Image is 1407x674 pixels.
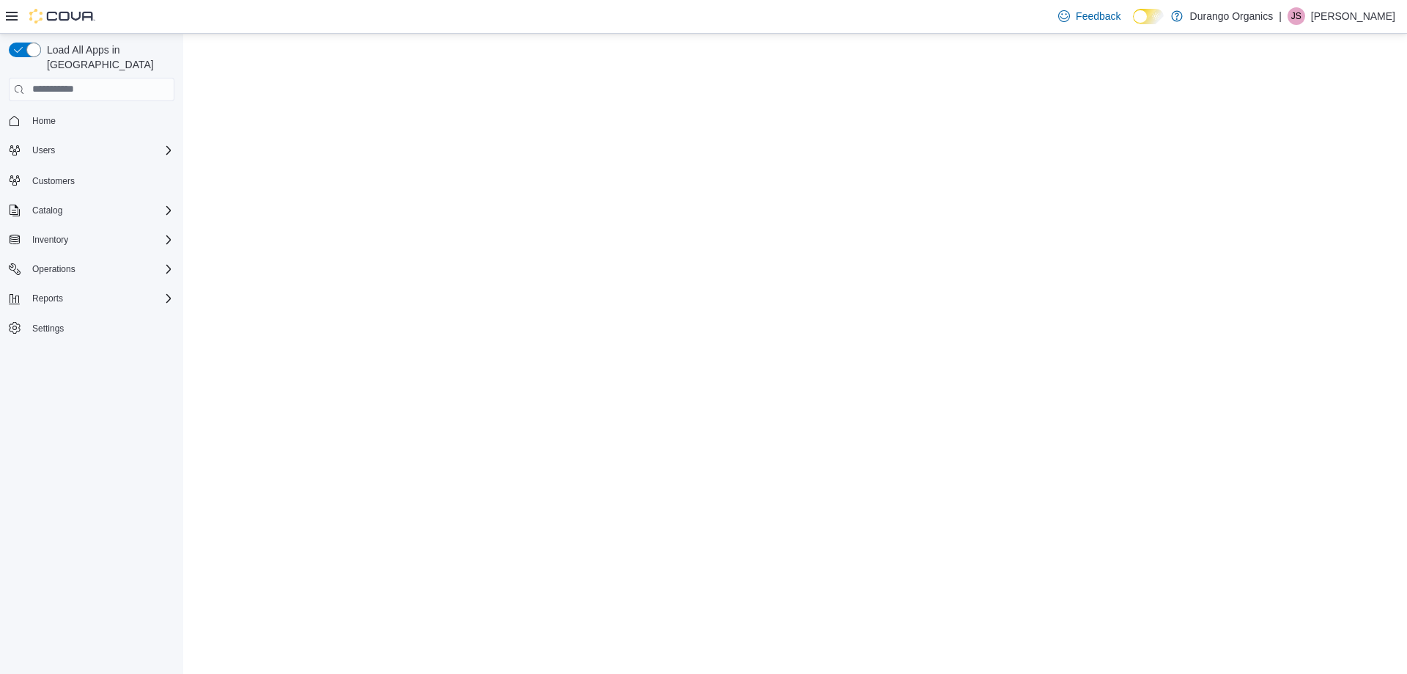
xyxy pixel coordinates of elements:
span: Feedback [1076,9,1120,23]
button: Customers [3,169,180,191]
button: Reports [26,290,69,307]
span: Home [26,111,174,130]
span: Reports [26,290,174,307]
button: Operations [3,259,180,279]
input: Dark Mode [1133,9,1164,24]
span: Operations [26,260,174,278]
button: Catalog [26,202,68,219]
span: Dark Mode [1133,24,1134,25]
span: JS [1291,7,1301,25]
img: Cova [29,9,95,23]
button: Inventory [3,230,180,250]
span: Inventory [32,234,68,246]
span: Users [26,142,174,159]
span: Settings [26,319,174,337]
nav: Complex example [9,104,174,377]
div: Jordan Soodsma [1288,7,1305,25]
span: Users [32,144,55,156]
span: Catalog [32,205,62,216]
span: Customers [26,171,174,189]
span: Load All Apps in [GEOGRAPHIC_DATA] [41,43,174,72]
span: Home [32,115,56,127]
span: Catalog [26,202,174,219]
a: Home [26,112,62,130]
span: Operations [32,263,75,275]
p: [PERSON_NAME] [1311,7,1395,25]
button: Users [26,142,61,159]
span: Reports [32,293,63,304]
button: Settings [3,318,180,339]
span: Customers [32,175,75,187]
button: Users [3,140,180,161]
button: Home [3,110,180,131]
a: Feedback [1052,1,1126,31]
p: | [1279,7,1282,25]
button: Catalog [3,200,180,221]
span: Inventory [26,231,174,249]
button: Inventory [26,231,74,249]
button: Reports [3,288,180,309]
span: Settings [32,323,64,334]
button: Operations [26,260,81,278]
a: Settings [26,320,70,337]
p: Durango Organics [1190,7,1274,25]
a: Customers [26,172,81,190]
